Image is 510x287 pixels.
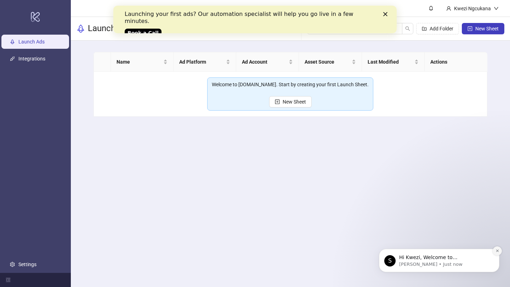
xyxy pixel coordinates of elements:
[368,204,510,283] iframe: Intercom notifications message
[467,26,472,31] span: plus-square
[416,23,459,34] button: Add Folder
[76,24,85,33] span: rocket
[425,52,487,72] th: Actions
[429,6,433,11] span: bell
[236,52,299,72] th: Ad Account
[6,277,11,282] span: menu-fold
[18,56,45,61] a: Integrations
[270,6,277,11] div: Close
[124,42,134,51] button: Dismiss notification
[362,52,425,72] th: Last Modified
[242,58,287,66] span: Ad Account
[179,58,225,66] span: Ad Platform
[88,23,132,34] h3: Launch Ads
[446,6,451,11] span: user
[475,26,499,31] span: New Sheet
[18,262,36,267] a: Settings
[368,58,413,66] span: Last Modified
[11,45,131,68] div: message notification from Simon, Just now. Hi Kwezi, Welcome to Kitchn.io! 🎉 You’re all set to st...
[299,52,362,72] th: Asset Source
[430,26,453,31] span: Add Folder
[283,99,306,105] span: New Sheet
[462,23,504,34] button: New Sheet
[494,6,499,11] span: down
[451,5,494,12] div: Kwezi Ngcukana
[422,26,427,31] span: folder-add
[212,81,369,88] div: Welcome to [DOMAIN_NAME]. Start by creating your first Launch Sheet.
[16,51,27,62] div: Profile image for Simon
[305,58,350,66] span: Asset Source
[31,50,122,57] p: Hi Kwezi, Welcome to [DOMAIN_NAME]! 🎉 You’re all set to start launching ads effortlessly. Here’s ...
[11,23,48,31] a: Book a Call
[111,52,174,72] th: Name
[18,39,45,45] a: Launch Ads
[31,57,122,63] p: Message from Simon, sent Just now
[117,58,162,66] span: Name
[405,26,410,31] span: search
[174,52,236,72] th: Ad Platform
[275,99,280,104] span: plus-square
[269,96,312,107] button: New Sheet
[113,6,397,33] iframe: Intercom live chat banner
